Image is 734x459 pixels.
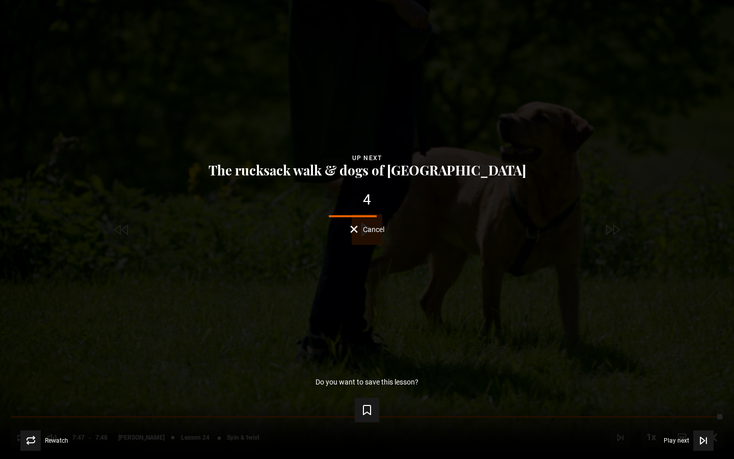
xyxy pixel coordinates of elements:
span: Cancel [363,226,384,233]
button: Cancel [350,225,384,233]
div: Up next [16,153,718,163]
button: Rewatch [20,430,68,451]
p: Do you want to save this lesson? [316,378,418,386]
span: Play next [664,438,689,444]
div: 4 [16,193,718,207]
span: Rewatch [45,438,68,444]
button: Play next [664,430,714,451]
button: The rucksack walk & dogs of [GEOGRAPHIC_DATA] [205,163,529,177]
